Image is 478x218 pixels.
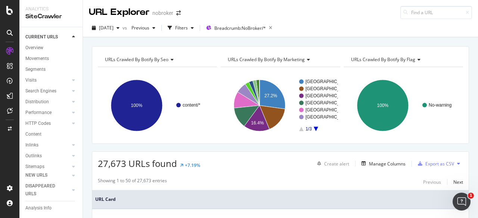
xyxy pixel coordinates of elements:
[25,33,70,41] a: CURRENT URLS
[251,120,264,126] text: 16.4%
[25,130,41,138] div: Content
[185,162,200,168] div: +7.19%
[351,56,415,63] span: URLs Crawled By Botify By flag
[17,168,32,173] span: Home
[55,3,96,16] h1: Messages
[25,152,42,160] div: Outlinks
[25,76,37,84] div: Visits
[95,196,460,203] span: URL Card
[25,87,56,95] div: Search Engines
[264,93,277,98] text: 27.2%
[305,126,312,132] text: 1/3
[175,25,188,31] div: Filters
[25,141,70,149] a: Inlinks
[324,161,349,167] div: Create alert
[214,25,266,31] span: Breadcrumb: NoBroker/*
[25,130,77,138] a: Content
[305,114,352,120] text: [GEOGRAPHIC_DATA]
[183,102,201,108] text: content/*
[203,22,266,34] button: Breadcrumb:NoBroker/*
[25,66,77,73] a: Segments
[25,66,46,73] div: Segments
[50,149,99,179] button: Messages
[98,73,215,138] svg: A chart.
[25,182,70,198] a: DISAPPEARED URLS
[98,157,177,170] span: 27,673 URLs found
[25,98,49,106] div: Distribution
[228,56,305,63] span: URLs Crawled By Botify By marketing
[305,100,352,105] text: [GEOGRAPHIC_DATA]
[25,204,77,212] a: Analysis Info
[305,86,352,91] text: [GEOGRAPHIC_DATA]
[99,25,114,31] span: 2025 Sep. 1st
[453,179,463,185] div: Next
[25,44,43,52] div: Overview
[27,61,70,69] div: [PERSON_NAME]
[71,34,92,41] div: • [DATE]
[425,161,454,167] div: Export as CSV
[25,171,47,179] div: NEW URLS
[25,87,70,95] a: Search Engines
[131,3,145,16] div: Close
[415,158,454,170] button: Export as CSV
[25,109,70,117] a: Performance
[89,22,122,34] button: [DATE]
[25,120,51,127] div: HTTP Codes
[453,177,463,186] button: Next
[128,22,158,34] button: Previous
[25,141,38,149] div: Inlinks
[165,22,197,34] button: Filters
[25,33,58,41] div: CURRENT URLS
[60,168,89,173] span: Messages
[118,168,130,173] span: Help
[25,120,70,127] a: HTTP Codes
[41,127,109,142] button: Ask a question
[453,193,471,211] iframe: Intercom live chat
[25,44,77,52] a: Overview
[71,61,92,69] div: • [DATE]
[221,73,338,138] svg: A chart.
[25,76,70,84] a: Visits
[468,193,474,199] span: 1
[9,26,24,41] img: Profile image for Colleen
[305,93,352,98] text: [GEOGRAPHIC_DATA]
[429,102,451,108] text: No-warning
[25,55,77,63] a: Movements
[423,177,441,186] button: Previous
[423,179,441,185] div: Previous
[226,54,333,66] h4: URLs Crawled By Botify By marketing
[100,149,149,179] button: Help
[25,163,44,171] div: Sitemaps
[122,25,128,31] span: vs
[152,9,173,17] div: nobroker
[25,98,70,106] a: Distribution
[305,79,352,84] text: [GEOGRAPHIC_DATA]
[344,73,461,138] svg: A chart.
[358,159,406,168] button: Manage Columns
[89,6,149,19] div: URL Explorer
[9,54,24,69] img: Profile image for Laura
[27,34,70,41] div: [PERSON_NAME]
[25,6,77,12] div: Analytics
[314,158,349,170] button: Create alert
[131,103,143,108] text: 100%
[98,177,167,186] div: Showing 1 to 50 of 27,673 entries
[105,56,168,63] span: URLs Crawled By Botify By seo
[25,182,63,198] div: DISAPPEARED URLS
[305,107,352,113] text: [GEOGRAPHIC_DATA]
[25,109,52,117] div: Performance
[400,6,472,19] input: Find a URL
[25,171,70,179] a: NEW URLS
[369,161,406,167] div: Manage Columns
[25,12,77,21] div: SiteCrawler
[25,163,70,171] a: Sitemaps
[377,103,388,108] text: 100%
[103,54,210,66] h4: URLs Crawled By Botify By seo
[25,152,70,160] a: Outlinks
[128,25,149,31] span: Previous
[350,54,456,66] h4: URLs Crawled By Botify By flag
[176,10,181,16] div: arrow-right-arrow-left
